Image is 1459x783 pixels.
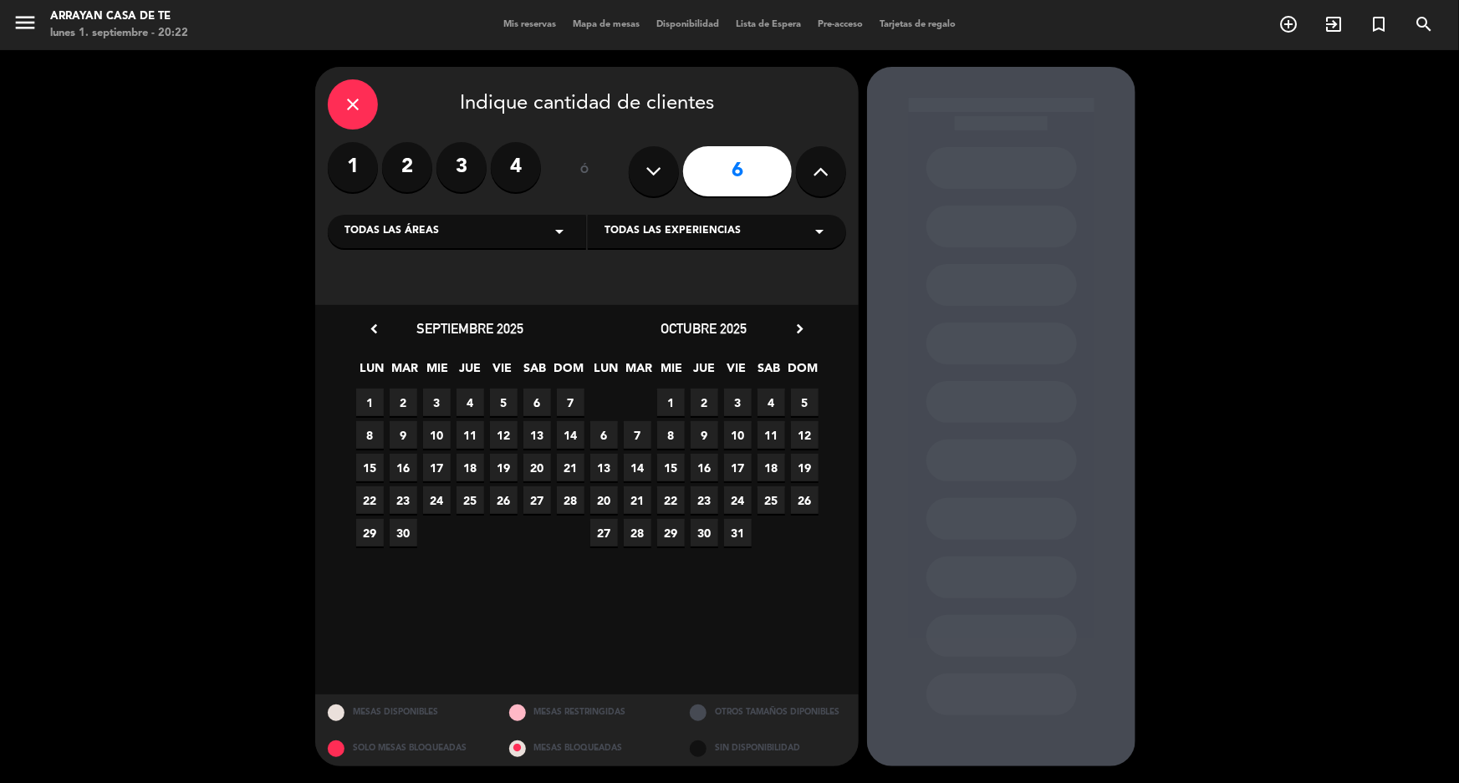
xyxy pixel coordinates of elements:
[558,142,612,201] div: ó
[657,519,685,547] span: 29
[489,358,517,386] span: VIE
[1369,14,1389,34] i: turned_in_not
[691,358,718,386] span: JUE
[724,519,752,547] span: 31
[724,389,752,416] span: 3
[457,421,484,449] span: 11
[356,421,384,449] span: 8
[423,486,451,514] span: 24
[691,519,718,547] span: 30
[791,421,819,449] span: 12
[436,142,487,192] label: 3
[564,20,648,29] span: Mapa de mesas
[657,389,685,416] span: 1
[590,421,618,449] span: 6
[523,486,551,514] span: 27
[424,358,451,386] span: MIE
[791,320,809,338] i: chevron_right
[593,358,620,386] span: LUN
[390,421,417,449] span: 9
[457,454,484,481] span: 18
[523,454,551,481] span: 20
[624,454,651,481] span: 14
[758,454,785,481] span: 18
[758,389,785,416] span: 4
[871,20,964,29] span: Tarjetas de regalo
[356,519,384,547] span: 29
[554,358,582,386] span: DOM
[490,454,518,481] span: 19
[356,486,384,514] span: 22
[758,486,785,514] span: 25
[1278,14,1298,34] i: add_circle_outline
[13,10,38,35] i: menu
[624,486,651,514] span: 21
[315,694,497,730] div: MESAS DISPONIBLES
[391,358,419,386] span: MAR
[756,358,783,386] span: SAB
[365,320,383,338] i: chevron_left
[457,389,484,416] span: 4
[605,223,741,240] span: Todas las experiencias
[657,421,685,449] span: 8
[758,421,785,449] span: 11
[658,358,686,386] span: MIE
[625,358,653,386] span: MAR
[624,519,651,547] span: 28
[677,730,859,766] div: SIN DISPONIBILIDAD
[423,389,451,416] span: 3
[390,454,417,481] span: 16
[1324,14,1344,34] i: exit_to_app
[557,454,584,481] span: 21
[328,142,378,192] label: 1
[809,221,829,242] i: arrow_drop_down
[691,421,718,449] span: 9
[557,389,584,416] span: 7
[423,454,451,481] span: 17
[50,8,188,25] div: Arrayan Casa de Te
[522,358,549,386] span: SAB
[356,454,384,481] span: 15
[390,389,417,416] span: 2
[328,79,846,130] div: Indique cantidad de clientes
[491,142,541,192] label: 4
[490,389,518,416] span: 5
[624,421,651,449] span: 7
[724,486,752,514] span: 24
[344,223,439,240] span: Todas las áreas
[50,25,188,42] div: lunes 1. septiembre - 20:22
[457,358,484,386] span: JUE
[724,421,752,449] span: 10
[497,694,678,730] div: MESAS RESTRINGIDAS
[677,694,859,730] div: OTROS TAMAÑOS DIPONIBLES
[661,320,747,337] span: octubre 2025
[382,142,432,192] label: 2
[497,730,678,766] div: MESAS BLOQUEADAS
[315,730,497,766] div: SOLO MESAS BLOQUEADAS
[523,421,551,449] span: 13
[457,486,484,514] span: 25
[343,94,363,114] i: close
[1414,14,1434,34] i: search
[416,320,523,337] span: septiembre 2025
[490,486,518,514] span: 26
[788,358,816,386] span: DOM
[727,20,809,29] span: Lista de Espera
[390,486,417,514] span: 23
[657,486,685,514] span: 22
[691,389,718,416] span: 2
[495,20,564,29] span: Mis reservas
[557,421,584,449] span: 14
[691,454,718,481] span: 16
[809,20,871,29] span: Pre-acceso
[590,519,618,547] span: 27
[423,421,451,449] span: 10
[590,486,618,514] span: 20
[557,486,584,514] span: 28
[791,486,819,514] span: 26
[791,454,819,481] span: 19
[549,221,569,242] i: arrow_drop_down
[724,454,752,481] span: 17
[356,389,384,416] span: 1
[359,358,386,386] span: LUN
